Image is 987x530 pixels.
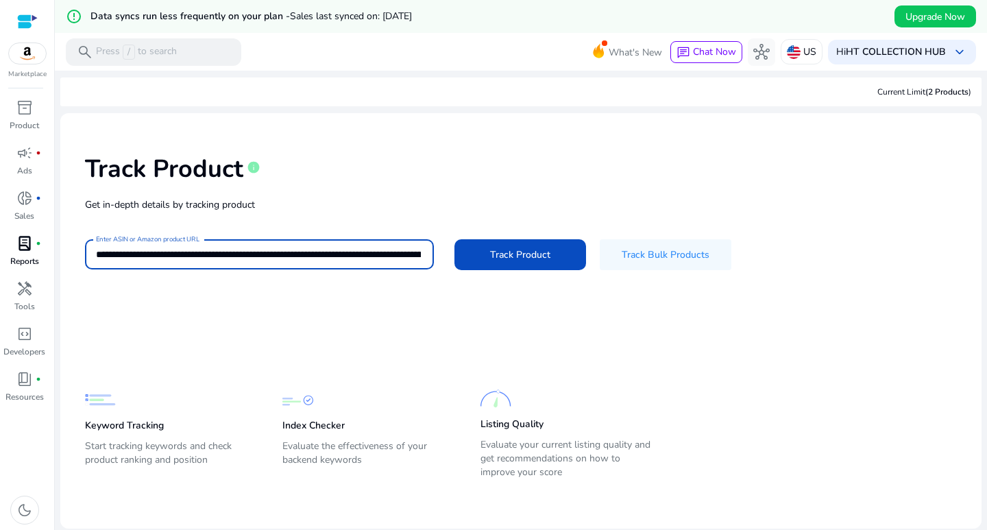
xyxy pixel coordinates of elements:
p: Reports [10,255,39,267]
p: Evaluate the effectiveness of your backend keywords [282,439,452,478]
button: Track Bulk Products [600,239,731,270]
p: Keyword Tracking [85,419,164,433]
p: Start tracking keywords and check product ranking and position [85,439,255,478]
span: donut_small [16,190,33,206]
span: chat [677,46,690,60]
span: hub [753,44,770,60]
p: Get in-depth details by tracking product [85,197,957,212]
span: campaign [16,145,33,161]
p: Product [10,119,39,132]
p: Resources [5,391,44,403]
img: us.svg [787,45,801,59]
span: fiber_manual_record [36,376,41,382]
mat-label: Enter ASIN or Amazon product URL [96,234,199,244]
p: Marketplace [8,69,47,80]
span: What's New [609,40,662,64]
p: Developers [3,346,45,358]
p: Ads [17,165,32,177]
span: lab_profile [16,235,33,252]
img: amazon.svg [9,43,46,64]
p: Evaluate your current listing quality and get recommendations on how to improve your score [480,438,650,479]
p: Tools [14,300,35,313]
span: Chat Now [693,45,736,58]
span: fiber_manual_record [36,241,41,246]
button: hub [748,38,775,66]
span: book_4 [16,371,33,387]
span: fiber_manual_record [36,195,41,201]
p: Listing Quality [480,418,544,431]
span: Track Product [490,248,550,262]
span: code_blocks [16,326,33,342]
h5: Data syncs run less frequently on your plan - [90,11,412,23]
p: Press to search [96,45,177,60]
span: / [123,45,135,60]
span: inventory_2 [16,99,33,116]
img: Keyword Tracking [85,385,116,415]
p: US [803,40,816,64]
span: info [247,160,260,174]
span: Sales last synced on: [DATE] [290,10,412,23]
div: Current Limit ) [877,86,971,98]
span: search [77,44,93,60]
button: Upgrade Now [894,5,976,27]
mat-icon: error_outline [66,8,82,25]
p: Sales [14,210,34,222]
h1: Track Product [85,154,243,184]
p: Hi [836,47,946,57]
p: Index Checker [282,419,345,433]
span: fiber_manual_record [36,150,41,156]
b: HT COLLECTION HUB [846,45,946,58]
span: handyman [16,280,33,297]
span: keyboard_arrow_down [951,44,968,60]
img: Listing Quality [480,383,511,414]
button: Track Product [454,239,586,270]
img: Index Checker [282,385,313,415]
span: (2 Products [925,86,968,97]
span: Track Bulk Products [622,248,709,262]
span: Upgrade Now [905,10,965,24]
button: chatChat Now [670,41,742,63]
span: dark_mode [16,502,33,518]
